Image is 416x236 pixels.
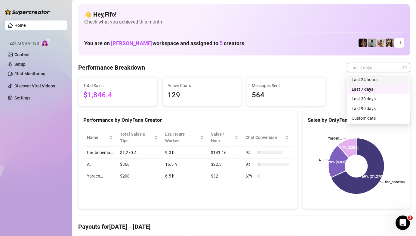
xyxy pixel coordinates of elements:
[245,173,255,179] span: 67 %
[308,116,405,124] div: Sales by OnlyFans Creator
[207,170,242,182] td: $32
[245,149,255,156] span: 9 %
[83,128,116,147] th: Name
[352,86,405,93] div: Last 7 days
[348,84,409,94] div: Last 7 days
[385,180,407,184] text: the_bohema…
[242,128,293,147] th: Chat Conversion
[377,39,385,47] img: Green
[162,159,207,170] td: 16.5 h
[83,170,116,182] td: Yarden…
[211,131,233,144] span: Sales / Hour
[83,116,293,124] div: Performance by OnlyFans Creator
[14,71,45,76] a: Chat Monitoring
[14,52,30,57] a: Content
[368,39,376,47] img: A
[352,76,405,83] div: Last 24 hours
[162,147,207,159] td: 9.0 h
[352,105,405,112] div: Last 90 days
[397,39,402,46] span: + 1
[78,222,410,231] h4: Payouts for [DATE] - [DATE]
[84,40,244,47] h1: You are on workspace and assigned to creators
[348,94,409,104] div: Last 30 days
[352,96,405,102] div: Last 30 days
[116,170,162,182] td: $208
[116,147,162,159] td: $1,270.4
[41,38,51,47] img: AI Chatter
[207,159,242,170] td: $22.3
[207,147,242,159] td: $141.16
[348,75,409,84] div: Last 24 hours
[352,115,405,121] div: Custom date
[328,136,342,140] text: Yarden…
[396,216,410,230] iframe: Intercom live chat
[220,40,223,46] span: 5
[14,23,26,28] a: Home
[83,90,153,101] span: $1,846.4
[120,131,153,144] span: Total Sales & Tips
[78,63,145,72] h4: Performance Breakdown
[386,39,394,47] img: AdelDahan
[83,147,116,159] td: the_bohema…
[168,90,237,101] span: 129
[83,159,116,170] td: A…
[252,90,321,101] span: 564
[8,41,39,46] span: Izzy AI Chatter
[162,170,207,182] td: 6.5 h
[245,161,255,168] span: 9 %
[14,96,30,100] a: Settings
[359,39,367,47] img: the_bohema
[87,134,108,141] span: Name
[168,82,237,89] span: Active Chats
[408,216,413,220] span: 2
[252,82,321,89] span: Messages Sent
[165,131,199,144] div: Est. Hours Worked
[207,128,242,147] th: Sales / Hour
[14,62,26,67] a: Setup
[14,83,55,88] a: Discover Viral Videos
[83,82,153,89] span: Total Sales
[350,63,406,72] span: Last 7 days
[5,9,50,15] img: logo-BBDzfeDw.svg
[319,158,323,162] text: A…
[84,19,404,25] span: Check what you achieved this month
[348,113,409,123] div: Custom date
[403,66,407,69] span: calendar
[84,10,404,19] h4: 👋 Hey, Fifo !
[116,159,162,170] td: $368
[245,134,284,141] span: Chat Conversion
[348,104,409,113] div: Last 90 days
[116,128,162,147] th: Total Sales & Tips
[111,40,153,46] span: [PERSON_NAME]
